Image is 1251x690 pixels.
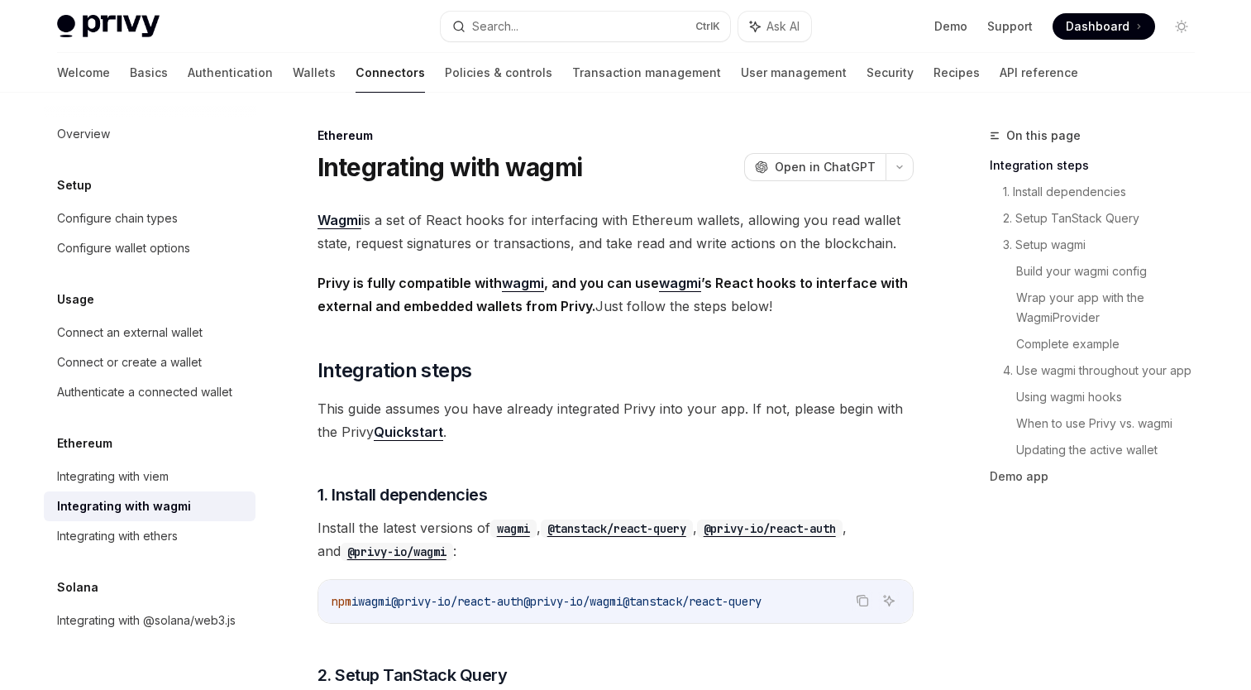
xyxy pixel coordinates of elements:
a: wagmi [490,520,537,536]
span: On this page [1006,126,1081,146]
a: Complete example [1016,331,1208,357]
span: Open in ChatGPT [775,159,876,175]
div: Configure wallet options [57,238,190,258]
img: light logo [57,15,160,38]
a: Updating the active wallet [1016,437,1208,463]
button: Toggle dark mode [1168,13,1195,40]
div: Integrating with @solana/web3.js [57,611,236,630]
span: Just follow the steps below! [318,271,914,318]
a: Wrap your app with the WagmiProvider [1016,285,1208,331]
a: wagmi [659,275,701,292]
a: Using wagmi hooks [1016,384,1208,410]
a: Dashboard [1053,13,1155,40]
code: wagmi [490,520,537,538]
span: Install the latest versions of , , , and : [318,516,914,563]
span: Ask AI [766,18,800,35]
a: Configure chain types [44,204,255,233]
span: @privy-io/react-auth [391,594,523,609]
div: Configure chain types [57,208,178,228]
h1: Integrating with wagmi [318,152,583,182]
a: Welcome [57,53,110,93]
div: Search... [472,17,518,36]
h5: Setup [57,175,92,195]
a: Integrating with wagmi [44,491,255,521]
span: 2. Setup TanStack Query [318,664,508,687]
a: 2. Setup TanStack Query [1003,205,1208,232]
span: @privy-io/wagmi [523,594,623,609]
a: Authentication [188,53,273,93]
button: Copy the contents from the code block [852,590,873,611]
span: npm [332,594,351,609]
code: @privy-io/react-auth [697,520,843,538]
span: is a set of React hooks for interfacing with Ethereum wallets, allowing you read wallet state, re... [318,208,914,255]
a: Integrating with viem [44,462,255,491]
div: Authenticate a connected wallet [57,382,232,402]
a: Transaction management [572,53,721,93]
span: i [351,594,358,609]
a: Demo [934,18,967,35]
a: Configure wallet options [44,233,255,263]
span: Integration steps [318,357,472,384]
div: Connect an external wallet [57,323,203,343]
a: @tanstack/react-query [541,520,693,536]
a: 4. Use wagmi throughout your app [1003,357,1208,384]
a: Demo app [990,463,1208,490]
a: User management [741,53,847,93]
a: 1. Install dependencies [1003,179,1208,205]
a: @privy-io/react-auth [697,520,843,536]
a: Security [867,53,914,93]
a: Build your wagmi config [1016,258,1208,285]
div: Integrating with viem [57,467,169,486]
a: Integration steps [990,152,1208,179]
code: @tanstack/react-query [541,520,693,538]
a: Basics [130,53,168,93]
strong: Privy is fully compatible with , and you can use ’s React hooks to interface with external and em... [318,275,908,314]
span: Ctrl K [695,20,720,33]
span: @tanstack/react-query [623,594,762,609]
a: Connect an external wallet [44,318,255,347]
a: When to use Privy vs. wagmi [1016,410,1208,437]
div: Overview [57,124,110,144]
span: 1. Install dependencies [318,483,488,506]
a: wagmi [502,275,544,292]
a: Support [987,18,1033,35]
button: Search...CtrlK [441,12,730,41]
a: Overview [44,119,255,149]
code: @privy-io/wagmi [341,543,453,561]
a: Quickstart [374,424,443,441]
button: Ask AI [738,12,811,41]
a: 3. Setup wagmi [1003,232,1208,258]
a: Connectors [356,53,425,93]
a: Recipes [933,53,980,93]
h5: Ethereum [57,434,112,453]
h5: Usage [57,290,94,309]
a: Authenticate a connected wallet [44,377,255,407]
span: This guide assumes you have already integrated Privy into your app. If not, please begin with the... [318,397,914,443]
div: Integrating with wagmi [57,496,191,516]
button: Ask AI [878,590,900,611]
div: Integrating with ethers [57,526,178,546]
a: Integrating with ethers [44,521,255,551]
a: Wagmi [318,212,361,229]
div: Ethereum [318,127,914,144]
a: Wallets [293,53,336,93]
span: wagmi [358,594,391,609]
a: API reference [1000,53,1078,93]
a: Integrating with @solana/web3.js [44,606,255,635]
a: Connect or create a wallet [44,347,255,377]
span: Dashboard [1066,18,1129,35]
div: Connect or create a wallet [57,352,202,372]
h5: Solana [57,577,98,597]
a: @privy-io/wagmi [341,543,453,559]
a: Policies & controls [445,53,552,93]
button: Open in ChatGPT [744,153,886,181]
